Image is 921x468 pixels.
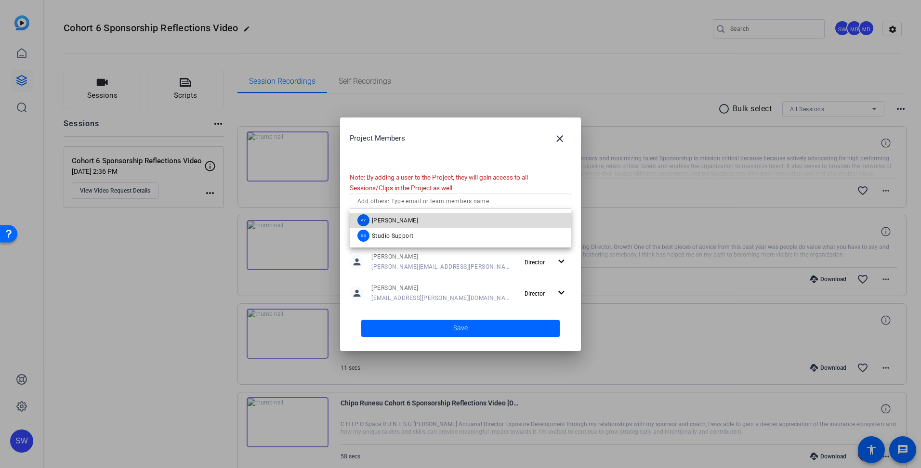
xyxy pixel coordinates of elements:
[371,263,513,271] span: [PERSON_NAME][EMAIL_ADDRESS][PERSON_NAME][DOMAIN_NAME]
[372,232,413,240] span: Studio Support
[357,230,369,242] div: SS
[521,285,571,302] button: Director
[357,195,564,207] input: Add others: Type email or team members name
[371,294,513,302] span: [EMAIL_ADDRESS][PERSON_NAME][DOMAIN_NAME]
[371,284,513,292] span: [PERSON_NAME]
[525,259,545,266] span: Director
[350,255,364,269] mat-icon: person
[372,217,418,224] span: [PERSON_NAME]
[350,173,528,192] span: Note: By adding a user to the Project, they will gain access to all Sessions/Clips in the Project...
[453,323,468,333] span: Save
[525,290,545,297] span: Director
[361,320,560,337] button: Save
[357,214,369,226] div: AY
[350,127,571,150] div: Project Members
[555,256,567,268] mat-icon: expand_more
[554,133,566,144] mat-icon: close
[521,253,571,271] button: Director
[350,286,364,300] mat-icon: person
[555,287,567,299] mat-icon: expand_more
[371,253,513,260] span: [PERSON_NAME]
